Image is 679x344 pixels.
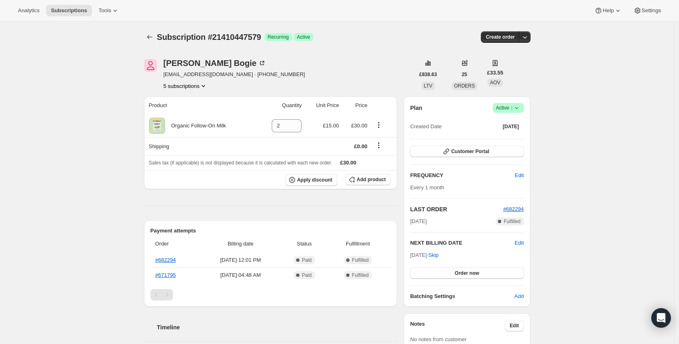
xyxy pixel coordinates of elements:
[451,148,489,155] span: Customer Portal
[144,31,155,43] button: Subscriptions
[157,323,397,331] h2: Timeline
[603,7,614,14] span: Help
[487,69,503,77] span: £33.55
[341,96,370,114] th: Price
[428,251,439,259] span: Skip
[629,5,666,16] button: Settings
[352,257,369,263] span: Fulfilled
[51,7,87,14] span: Subscriptions
[144,96,258,114] th: Product
[642,7,661,14] span: Settings
[151,235,200,253] th: Order
[410,267,524,279] button: Order now
[151,289,391,300] nav: Pagination
[345,174,391,185] button: Add product
[410,336,467,342] span: No notes from customer
[323,123,339,129] span: £15.00
[268,34,289,40] span: Recurring
[410,217,427,226] span: [DATE]
[149,160,332,166] span: Sales tax (if applicable) is not displayed because it is calculated with each new order.
[481,31,520,43] button: Create order
[454,83,475,89] span: ORDERS
[94,5,124,16] button: Tools
[424,249,443,262] button: Skip
[410,104,422,112] h2: Plan
[286,174,337,186] button: Apply discount
[410,239,515,247] h2: NEXT BILLING DATE
[462,71,467,78] span: 25
[514,292,524,300] span: Add
[151,227,391,235] h2: Payment attempts
[352,272,369,278] span: Fulfilled
[340,160,356,166] span: £30.00
[503,206,524,212] a: #682294
[46,5,92,16] button: Subscriptions
[203,256,279,264] span: [DATE] · 12:01 PM
[357,176,386,183] span: Add product
[354,143,367,149] span: £0.00
[505,320,524,331] button: Edit
[144,137,258,155] th: Shipping
[410,171,515,180] h2: FREQUENCY
[496,104,521,112] span: Active
[504,218,520,225] span: Fulfilled
[297,177,332,183] span: Apply discount
[651,308,671,328] div: Open Intercom Messenger
[509,290,528,303] button: Add
[351,123,367,129] span: £30.00
[144,59,157,72] span: Elizabeth Bogie
[297,34,310,40] span: Active
[165,122,226,130] div: Organic Follow-On Milk
[304,96,341,114] th: Unit Price
[457,69,472,80] button: 25
[164,70,305,79] span: [EMAIL_ADDRESS][DOMAIN_NAME] · [PHONE_NUMBER]
[503,205,524,213] button: #682294
[486,34,515,40] span: Create order
[149,118,165,134] img: product img
[424,83,432,89] span: LTV
[258,96,304,114] th: Quantity
[510,169,528,182] button: Edit
[203,271,279,279] span: [DATE] · 04:48 AM
[455,270,479,276] span: Order now
[302,257,312,263] span: Paid
[515,171,524,180] span: Edit
[515,239,524,247] button: Edit
[203,240,279,248] span: Billing date
[410,252,439,258] span: [DATE] ·
[155,272,176,278] a: #671795
[284,240,325,248] span: Status
[410,205,503,213] h2: LAST ORDER
[511,105,512,111] span: |
[410,320,505,331] h3: Notes
[372,121,385,129] button: Product actions
[589,5,627,16] button: Help
[18,7,39,14] span: Analytics
[410,146,524,157] button: Customer Portal
[410,292,514,300] h6: Batching Settings
[157,33,261,42] span: Subscription #21410447579
[503,123,519,130] span: [DATE]
[415,69,442,80] button: £838.63
[419,71,437,78] span: £838.63
[98,7,111,14] span: Tools
[498,121,524,132] button: [DATE]
[13,5,44,16] button: Analytics
[372,141,385,150] button: Shipping actions
[410,123,441,131] span: Created Date
[330,240,386,248] span: Fulfillment
[410,184,444,191] span: Every 1 month
[302,272,312,278] span: Paid
[155,257,176,263] a: #682294
[164,59,266,67] div: [PERSON_NAME] Bogie
[510,322,519,329] span: Edit
[164,82,208,90] button: Product actions
[490,80,500,85] span: AOV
